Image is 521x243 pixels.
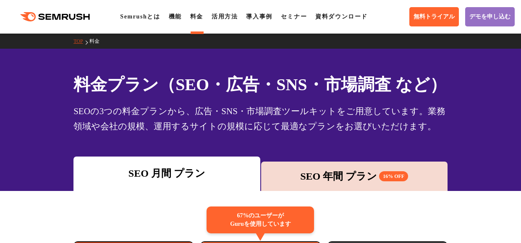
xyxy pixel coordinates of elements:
a: 料金 [89,38,106,44]
span: デモを申し込む [469,13,511,21]
h1: 料金プラン（SEO・広告・SNS・市場調査 など） [73,72,448,97]
div: SEOの3つの料金プランから、広告・SNS・市場調査ツールキットをご用意しています。業務領域や会社の規模、運用するサイトの規模に応じて最適なプランをお選びいただけます。 [73,104,448,134]
a: セミナー [281,13,307,20]
a: 資料ダウンロード [315,13,368,20]
a: TOP [73,38,89,44]
a: 料金 [190,13,203,20]
span: 16% OFF [379,171,408,181]
span: 無料トライアル [414,13,455,21]
a: 機能 [169,13,182,20]
div: SEO 月間 プラン [78,166,256,181]
a: 導入事例 [246,13,272,20]
a: 無料トライアル [409,7,459,26]
a: デモを申し込む [465,7,515,26]
div: SEO 年間 プラン [265,169,443,184]
a: 活用方法 [212,13,238,20]
a: Semrushとは [120,13,160,20]
div: 67%のユーザーが Guruを使用しています [207,206,314,233]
